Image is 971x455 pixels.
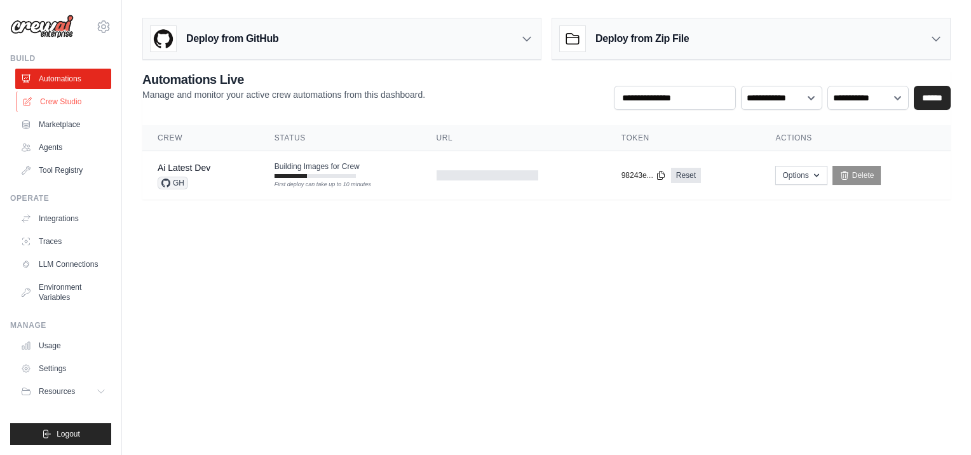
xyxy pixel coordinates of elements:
[142,88,425,101] p: Manage and monitor your active crew automations from this dashboard.
[15,137,111,158] a: Agents
[15,160,111,180] a: Tool Registry
[15,69,111,89] a: Automations
[15,114,111,135] a: Marketplace
[760,125,951,151] th: Actions
[151,26,176,51] img: GitHub Logo
[158,177,188,189] span: GH
[621,170,666,180] button: 98243e...
[10,423,111,445] button: Logout
[259,125,421,151] th: Status
[15,381,111,402] button: Resources
[275,161,360,172] span: Building Images for Crew
[142,71,425,88] h2: Automations Live
[186,31,278,46] h3: Deploy from GitHub
[595,31,689,46] h3: Deploy from Zip File
[15,208,111,229] a: Integrations
[15,231,111,252] a: Traces
[15,336,111,356] a: Usage
[15,358,111,379] a: Settings
[15,254,111,275] a: LLM Connections
[275,180,356,189] div: First deploy can take up to 10 minutes
[57,429,80,439] span: Logout
[15,277,111,308] a: Environment Variables
[39,386,75,397] span: Resources
[10,15,74,39] img: Logo
[671,168,701,183] a: Reset
[10,53,111,64] div: Build
[158,163,210,173] a: Ai Latest Dev
[10,320,111,330] div: Manage
[832,166,881,185] a: Delete
[142,125,259,151] th: Crew
[606,125,761,151] th: Token
[775,166,827,185] button: Options
[17,92,112,112] a: Crew Studio
[421,125,606,151] th: URL
[10,193,111,203] div: Operate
